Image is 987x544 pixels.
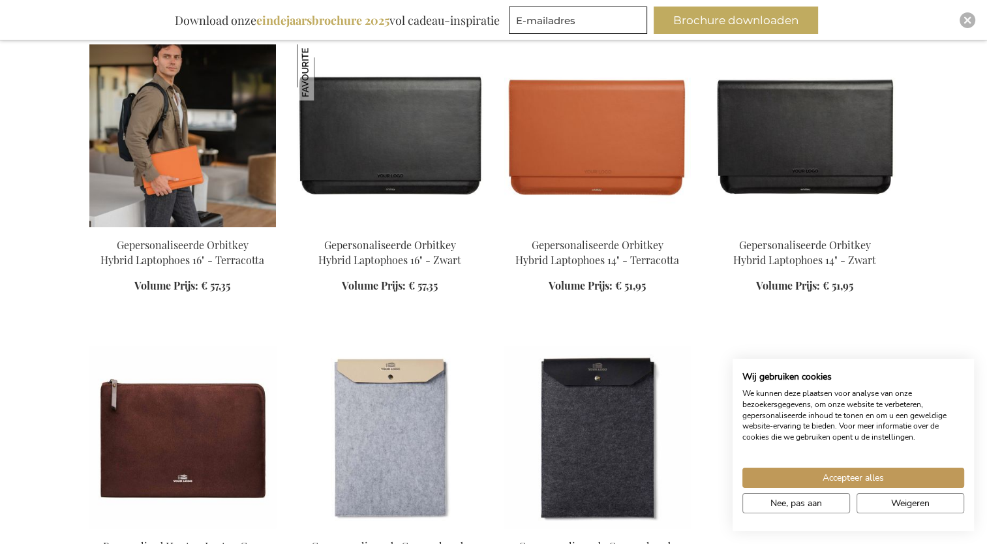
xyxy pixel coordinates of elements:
[823,471,884,485] span: Accepteer alles
[509,7,651,38] form: marketing offers and promotions
[857,493,964,513] button: Alle cookies weigeren
[504,44,691,227] img: Personalised Orbitkey Hybrid Laptop Sleeve 14" - Terracotta
[964,16,971,24] img: Close
[318,238,461,267] a: Gepersonaliseerde Orbitkey Hybrid Laptophoes 16" - Zwart
[504,523,691,536] a: Personalised Recycled Felt Laptop Case - Black
[615,279,646,292] span: € 51,95
[342,279,438,294] a: Volume Prijs: € 57,35
[89,346,276,528] img: Personalised Hunton Laptop Case - Brown
[733,238,876,267] a: Gepersonaliseerde Orbitkey Hybrid Laptophoes 14" - Zwart
[509,7,647,34] input: E-mailadres
[256,12,389,28] b: eindejaarsbrochure 2025
[654,7,818,34] button: Brochure downloaden
[770,496,822,510] span: Nee, pas aan
[756,279,820,292] span: Volume Prijs:
[297,346,483,528] img: Personalised Recycled Felt Laptop Case - Grey
[89,523,276,536] a: Personalised Hunton Laptop Case - Brown
[297,44,483,227] img: Personalised Orbitkey Hybrid Laptop Sleeve 16" - Black
[756,279,853,294] a: Volume Prijs: € 51,95
[504,222,691,234] a: Personalised Orbitkey Hybrid Laptop Sleeve 14" - Terracotta
[504,346,691,528] img: Personalised Recycled Felt Laptop Case - Black
[89,44,276,227] img: Gepersonaliseerde Orbitkey Hybrid Laptophoes 16
[712,44,898,227] img: Personalised Orbitkey Hybrid Laptop Sleeve 14" - Black
[823,279,853,292] span: € 51,95
[891,496,930,510] span: Weigeren
[549,279,646,294] a: Volume Prijs: € 51,95
[297,523,483,536] a: Personalised Recycled Felt Laptop Case - Grey
[742,493,850,513] button: Pas cookie voorkeuren aan
[342,279,406,292] span: Volume Prijs:
[297,44,353,100] img: Gepersonaliseerde Orbitkey Hybrid Laptophoes 16" - Zwart
[742,388,964,443] p: We kunnen deze plaatsen voor analyse van onze bezoekersgegevens, om onze website te verbeteren, g...
[712,222,898,234] a: Personalised Orbitkey Hybrid Laptop Sleeve 14" - Black
[408,279,438,292] span: € 57,35
[742,371,964,383] h2: Wij gebruiken cookies
[169,7,506,34] div: Download onze vol cadeau-inspiratie
[515,238,679,267] a: Gepersonaliseerde Orbitkey Hybrid Laptophoes 14" - Terracotta
[960,12,975,28] div: Close
[742,468,964,488] button: Accepteer alle cookies
[297,222,483,234] a: Personalised Orbitkey Hybrid Laptop Sleeve 16" - Black Gepersonaliseerde Orbitkey Hybrid Laptopho...
[549,279,613,292] span: Volume Prijs:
